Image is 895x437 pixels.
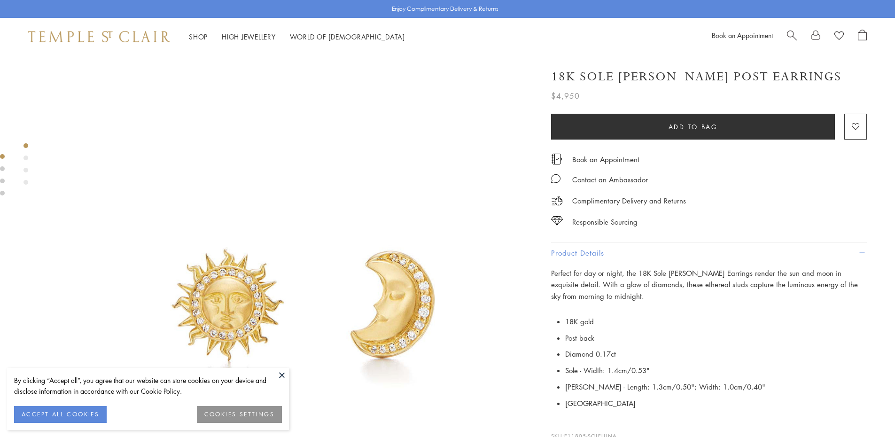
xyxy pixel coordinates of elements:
[572,195,686,207] p: Complimentary Delivery and Returns
[222,32,276,41] a: High JewelleryHigh Jewellery
[572,174,648,186] div: Contact an Ambassador
[565,382,765,391] span: [PERSON_NAME] - Length: 1.3cm/0.50"; Width: 1.0cm/0.40"
[551,216,563,226] img: icon_sourcing.svg
[551,90,580,102] span: $4,950
[848,393,886,428] iframe: Gorgias live chat messenger
[551,174,560,183] img: MessageIcon-01_2.svg
[551,267,867,302] p: Perfect for day or night, the 18K Sole [PERSON_NAME] Earrings render the sun and moon in exquisit...
[551,195,563,207] img: icon_delivery.svg
[23,141,28,192] div: Product gallery navigation
[14,406,107,423] button: ACCEPT ALL COOKIES
[551,154,562,164] img: icon_appointment.svg
[669,122,718,132] span: Add to bag
[14,375,282,397] div: By clicking “Accept all”, you agree that our website can store cookies on your device and disclos...
[858,30,867,44] a: Open Shopping Bag
[787,30,797,44] a: Search
[565,346,867,362] li: Diamond 0.17ct
[189,32,208,41] a: ShopShop
[565,313,867,330] li: 18K gold
[565,362,867,379] li: Sole - Width: 1.4cm/0.53"
[290,32,405,41] a: World of [DEMOGRAPHIC_DATA]World of [DEMOGRAPHIC_DATA]
[197,406,282,423] button: COOKIES SETTINGS
[392,4,498,14] p: Enjoy Complimentary Delivery & Returns
[551,114,835,140] button: Add to bag
[189,31,405,43] nav: Main navigation
[551,69,841,85] h1: 18K Sole [PERSON_NAME] Post Earrings
[28,31,170,42] img: Temple St. Clair
[572,154,639,164] a: Book an Appointment
[572,216,638,228] div: Responsible Sourcing
[834,30,844,44] a: View Wishlist
[551,242,867,264] button: Product Details
[565,395,867,412] li: [GEOGRAPHIC_DATA]
[565,330,867,346] li: Post back
[712,31,773,40] a: Book an Appointment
